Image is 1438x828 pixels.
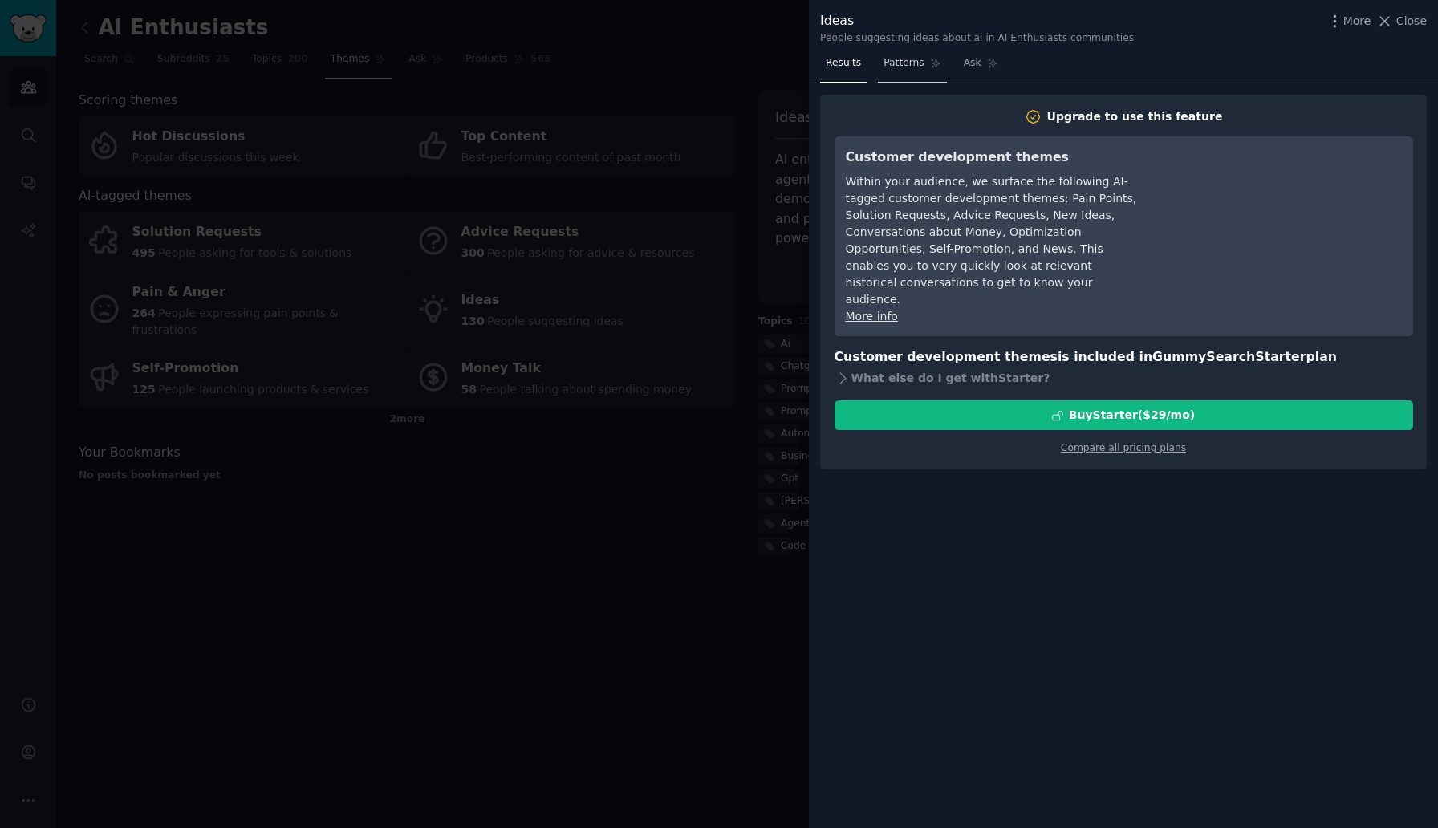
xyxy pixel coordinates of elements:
span: GummySearch Starter [1152,349,1306,364]
div: Buy Starter ($ 29 /mo ) [1069,407,1195,424]
div: Within your audience, we surface the following AI-tagged customer development themes: Pain Points... [846,173,1139,308]
button: BuyStarter($29/mo) [835,400,1413,430]
span: Close [1396,13,1427,30]
span: More [1343,13,1371,30]
a: Patterns [878,51,946,83]
a: Compare all pricing plans [1061,442,1186,453]
h3: Customer development themes [846,148,1139,168]
a: More info [846,310,898,323]
span: Ask [964,56,981,71]
button: More [1326,13,1371,30]
div: Upgrade to use this feature [1047,108,1223,125]
iframe: YouTube video player [1161,148,1402,268]
button: Close [1376,13,1427,30]
span: Patterns [884,56,924,71]
div: What else do I get with Starter ? [835,367,1413,389]
div: Ideas [820,11,1134,31]
span: Results [826,56,861,71]
a: Results [820,51,867,83]
a: Ask [958,51,1004,83]
h3: Customer development themes is included in plan [835,347,1413,367]
div: People suggesting ideas about ai in AI Enthusiasts communities [820,31,1134,46]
